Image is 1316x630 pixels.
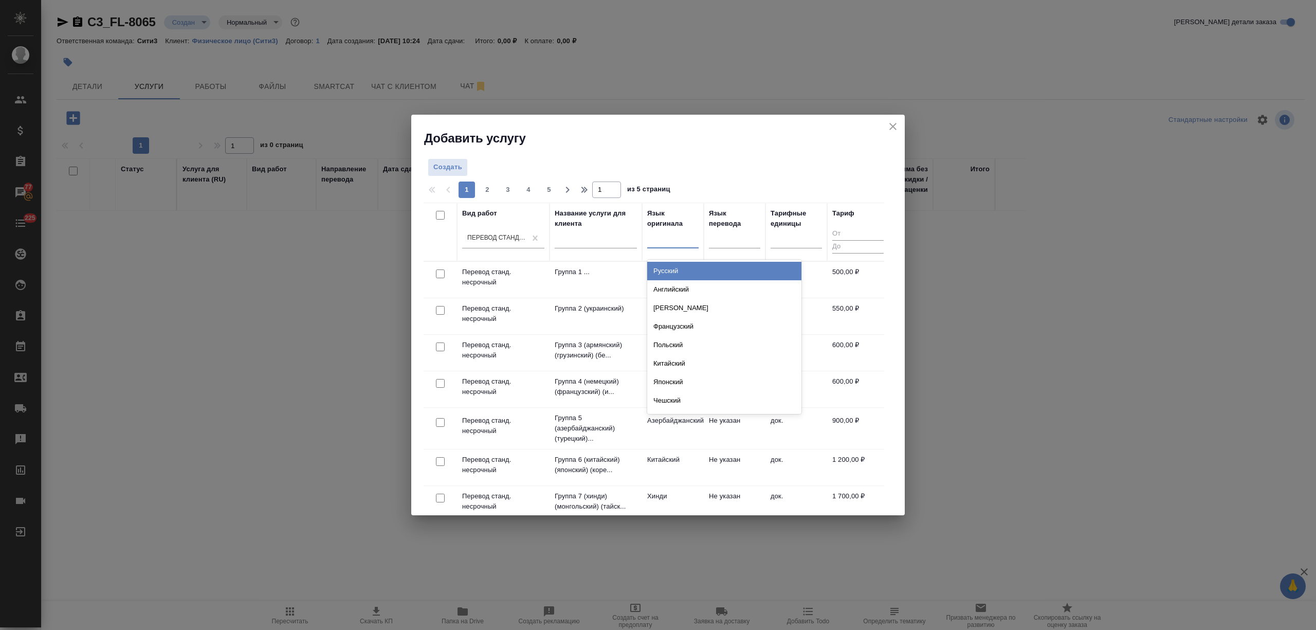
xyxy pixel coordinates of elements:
[627,183,670,198] span: из 5 страниц
[541,182,557,198] button: 5
[647,317,801,336] div: Французский
[555,340,637,361] p: Группа 3 (армянский) (грузинский) (бе...
[642,449,704,485] td: Китайский
[642,262,704,298] td: Английский
[827,262,889,298] td: 500,00 ₽
[467,234,527,243] div: Перевод станд. несрочный
[500,185,516,195] span: 3
[555,413,637,444] p: Группа 5 (азербайджанский) (турецкий)...
[827,449,889,485] td: 1 200,00 ₽
[827,335,889,371] td: 600,00 ₽
[647,299,801,317] div: [PERSON_NAME]
[500,182,516,198] button: 3
[462,376,544,397] p: Перевод станд. несрочный
[647,336,801,354] div: Польский
[541,185,557,195] span: 5
[642,486,704,522] td: Хинди
[462,455,544,475] p: Перевод станд. несрочный
[479,182,496,198] button: 2
[765,410,827,446] td: док.
[647,391,801,410] div: Чешский
[555,303,637,314] p: Группа 2 (украинский)
[832,208,854,219] div: Тариф
[647,410,801,428] div: Сербский
[428,158,468,176] button: Создать
[647,280,801,299] div: Английский
[885,119,901,134] button: close
[647,354,801,373] div: Китайский
[555,208,637,229] div: Название услуги для клиента
[433,161,462,173] span: Создать
[555,267,637,277] p: Группа 1 ...
[827,298,889,334] td: 550,00 ₽
[647,262,801,280] div: Русский
[647,208,699,229] div: Язык оригинала
[827,486,889,522] td: 1 700,00 ₽
[765,486,827,522] td: док.
[827,410,889,446] td: 900,00 ₽
[424,130,905,147] h2: Добавить услугу
[647,373,801,391] div: Японский
[462,303,544,324] p: Перевод станд. несрочный
[709,208,760,229] div: Язык перевода
[479,185,496,195] span: 2
[555,376,637,397] p: Группа 4 (немецкий) (французский) (и...
[462,491,544,512] p: Перевод станд. несрочный
[704,410,765,446] td: Не указан
[520,182,537,198] button: 4
[462,340,544,361] p: Перевод станд. несрочный
[704,449,765,485] td: Не указан
[832,228,884,241] input: От
[642,298,704,334] td: Украинский
[642,371,704,407] td: [PERSON_NAME]
[462,208,497,219] div: Вид работ
[520,185,537,195] span: 4
[765,449,827,485] td: док.
[462,267,544,287] p: Перевод станд. несрочный
[771,208,822,229] div: Тарифные единицы
[555,455,637,475] p: Группа 6 (китайский) (японский) (коре...
[555,491,637,512] p: Группа 7 (хинди) (монгольский) (тайск...
[704,486,765,522] td: Не указан
[832,240,884,253] input: До
[642,410,704,446] td: Азербайджанский
[827,371,889,407] td: 600,00 ₽
[642,335,704,371] td: Армянский
[462,416,544,436] p: Перевод станд. несрочный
